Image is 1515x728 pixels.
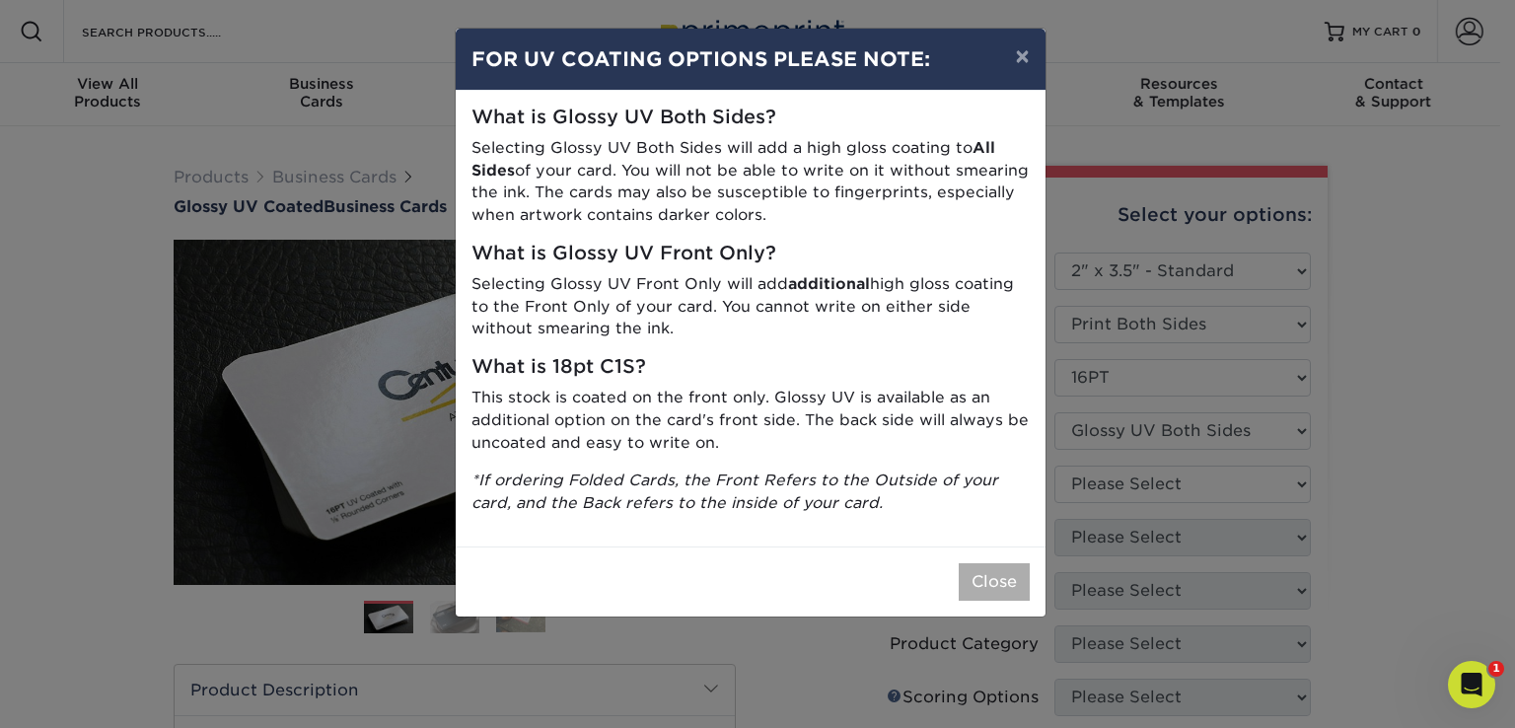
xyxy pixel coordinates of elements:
[471,137,1030,227] p: Selecting Glossy UV Both Sides will add a high gloss coating to of your card. You will not be abl...
[788,274,870,293] strong: additional
[471,273,1030,340] p: Selecting Glossy UV Front Only will add high gloss coating to the Front Only of your card. You ca...
[471,387,1030,454] p: This stock is coated on the front only. Glossy UV is available as an additional option on the car...
[471,44,1030,74] h4: FOR UV COATING OPTIONS PLEASE NOTE:
[1488,661,1504,677] span: 1
[471,138,995,180] strong: All Sides
[959,563,1030,601] button: Close
[471,356,1030,379] h5: What is 18pt C1S?
[471,243,1030,265] h5: What is Glossy UV Front Only?
[471,471,998,512] i: *If ordering Folded Cards, the Front Refers to the Outside of your card, and the Back refers to t...
[999,29,1045,84] button: ×
[1448,661,1495,708] iframe: Intercom live chat
[471,107,1030,129] h5: What is Glossy UV Both Sides?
